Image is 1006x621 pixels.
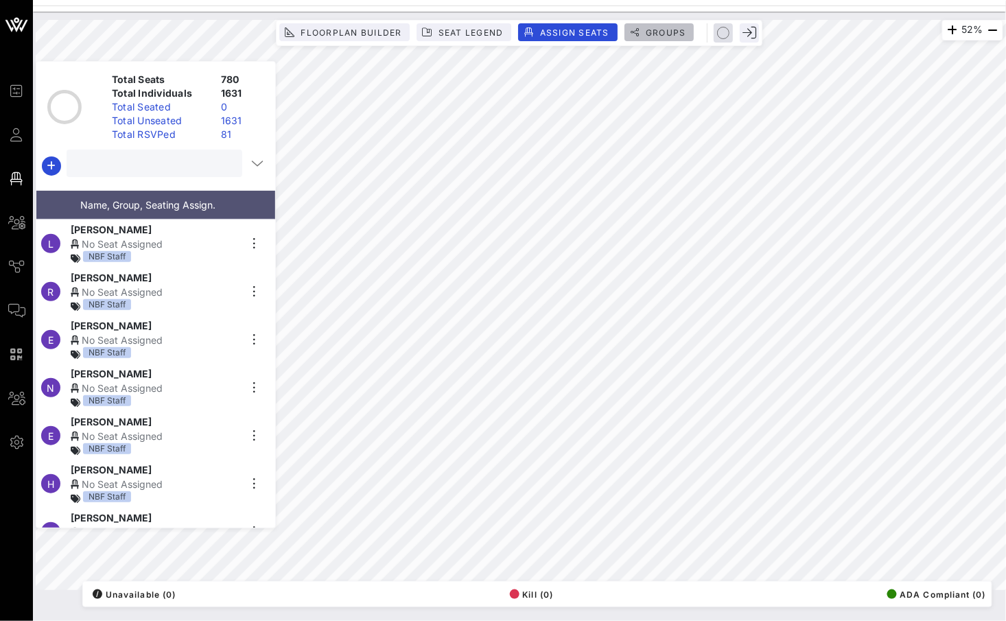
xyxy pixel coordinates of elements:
span: Assign Seats [539,27,609,38]
button: Floorplan Builder [279,23,410,41]
div: No Seat Assigned [71,237,239,251]
span: H [47,478,54,490]
span: Seat Legend [438,27,504,38]
div: 0 [215,100,270,114]
div: NBF Staff [83,299,131,310]
span: Kill (0) [510,589,554,600]
span: Groups [645,27,686,38]
span: E [48,334,54,346]
div: No Seat Assigned [71,525,239,539]
div: NBF Staff [83,251,131,262]
button: Kill (0) [506,585,554,604]
div: NBF Staff [83,347,131,358]
span: R [48,286,54,298]
div: No Seat Assigned [71,429,239,443]
span: Unavailable (0) [93,589,176,600]
button: /Unavailable (0) [89,585,176,604]
div: No Seat Assigned [71,333,239,347]
div: Total Individuals [106,86,215,100]
span: [PERSON_NAME] [71,511,152,525]
button: Groups [624,23,694,41]
div: Total Unseated [106,114,215,128]
div: NBF Staff [83,491,131,502]
div: NBF Staff [83,443,131,454]
span: Floorplan Builder [300,27,401,38]
span: L [48,238,54,250]
span: [PERSON_NAME] [71,222,152,237]
div: 780 [215,73,270,86]
div: NBF Staff [83,395,131,406]
span: N [47,382,55,394]
button: ADA Compliant (0) [883,585,986,604]
span: [PERSON_NAME] [71,318,152,333]
div: Total Seated [106,100,215,114]
span: Name, Group, Seating Assign. [80,199,215,211]
div: No Seat Assigned [71,477,239,491]
button: Seat Legend [417,23,512,41]
span: ADA Compliant (0) [887,589,986,600]
span: [PERSON_NAME] [71,462,152,477]
div: 1631 [215,86,270,100]
button: Assign Seats [519,23,618,41]
div: 1631 [215,114,270,128]
div: No Seat Assigned [71,285,239,299]
span: E [48,430,54,442]
div: / [93,589,102,599]
span: E [48,526,54,538]
div: Total Seats [106,73,215,86]
span: [PERSON_NAME] [71,270,152,285]
span: [PERSON_NAME] [71,366,152,381]
div: No Seat Assigned [71,381,239,395]
span: [PERSON_NAME] [71,414,152,429]
div: 52% [942,20,1003,40]
div: Total RSVPed [106,128,215,141]
div: 81 [215,128,270,141]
